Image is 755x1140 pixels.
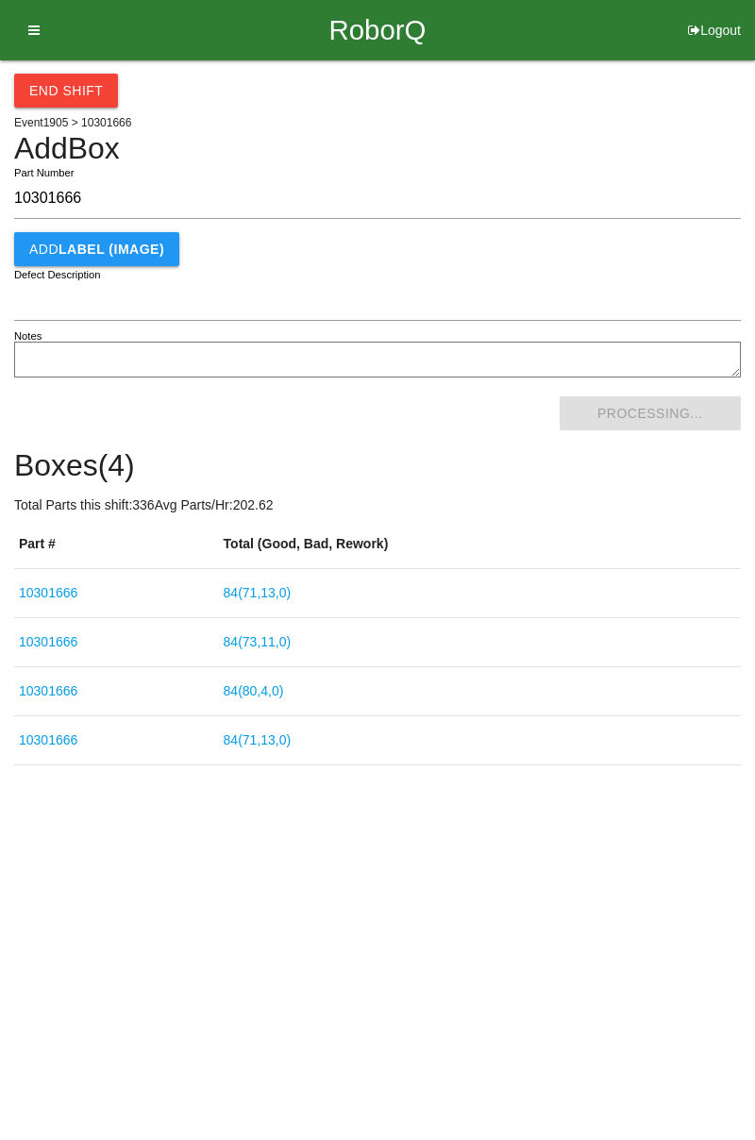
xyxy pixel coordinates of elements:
[219,520,741,569] th: Total (Good, Bad, Rework)
[19,634,77,649] a: 10301666
[19,732,77,747] a: 10301666
[14,116,131,129] span: Event 1905 > 10301666
[224,683,284,698] a: 84(80,4,0)
[14,520,219,569] th: Part #
[224,634,292,649] a: 84(73,11,0)
[19,683,77,698] a: 10301666
[224,585,292,600] a: 84(71,13,0)
[14,132,741,165] h4: Add Box
[14,165,74,181] label: Part Number
[14,495,741,515] p: Total Parts this shift: 336 Avg Parts/Hr: 202.62
[19,585,77,600] a: 10301666
[14,74,118,108] button: End Shift
[14,178,741,219] input: Required
[14,449,741,482] h4: Boxes ( 4 )
[59,242,164,257] b: LABEL (IMAGE)
[14,232,179,266] button: AddLABEL (IMAGE)
[14,328,42,344] label: Notes
[224,732,292,747] a: 84(71,13,0)
[14,267,101,283] label: Defect Description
